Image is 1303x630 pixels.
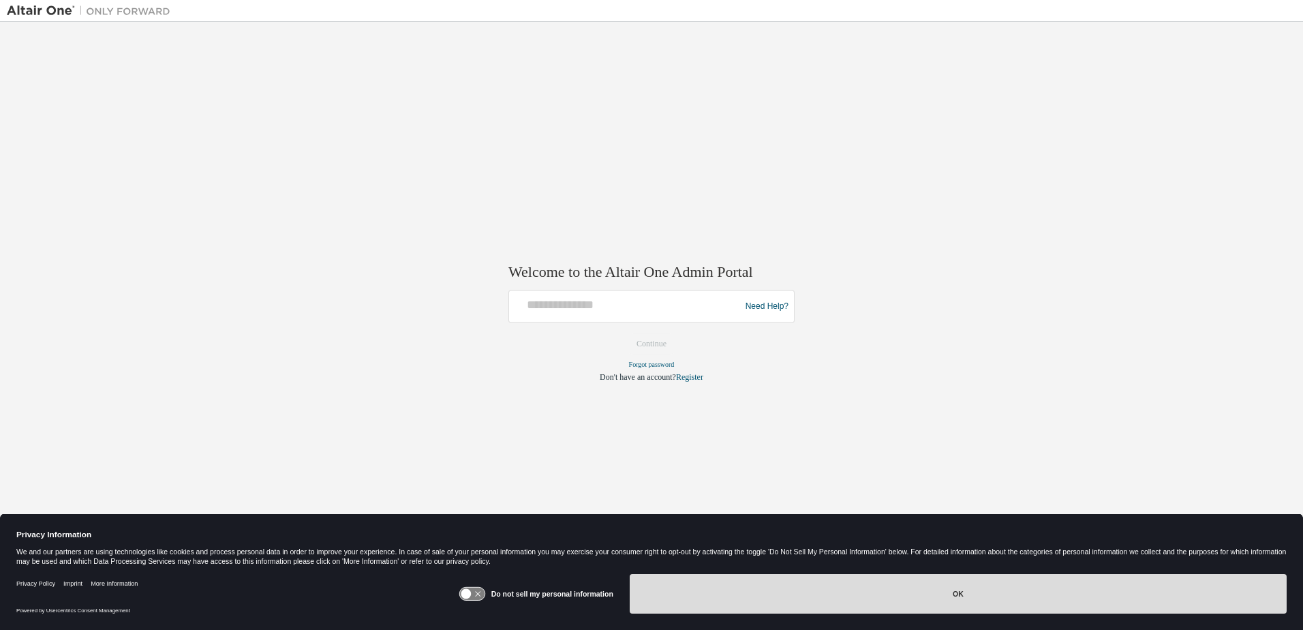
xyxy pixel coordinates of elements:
[746,306,788,307] a: Need Help?
[600,373,676,382] span: Don't have an account?
[629,361,675,369] a: Forgot password
[7,4,177,18] img: Altair One
[508,262,795,282] h2: Welcome to the Altair One Admin Portal
[676,373,703,382] a: Register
